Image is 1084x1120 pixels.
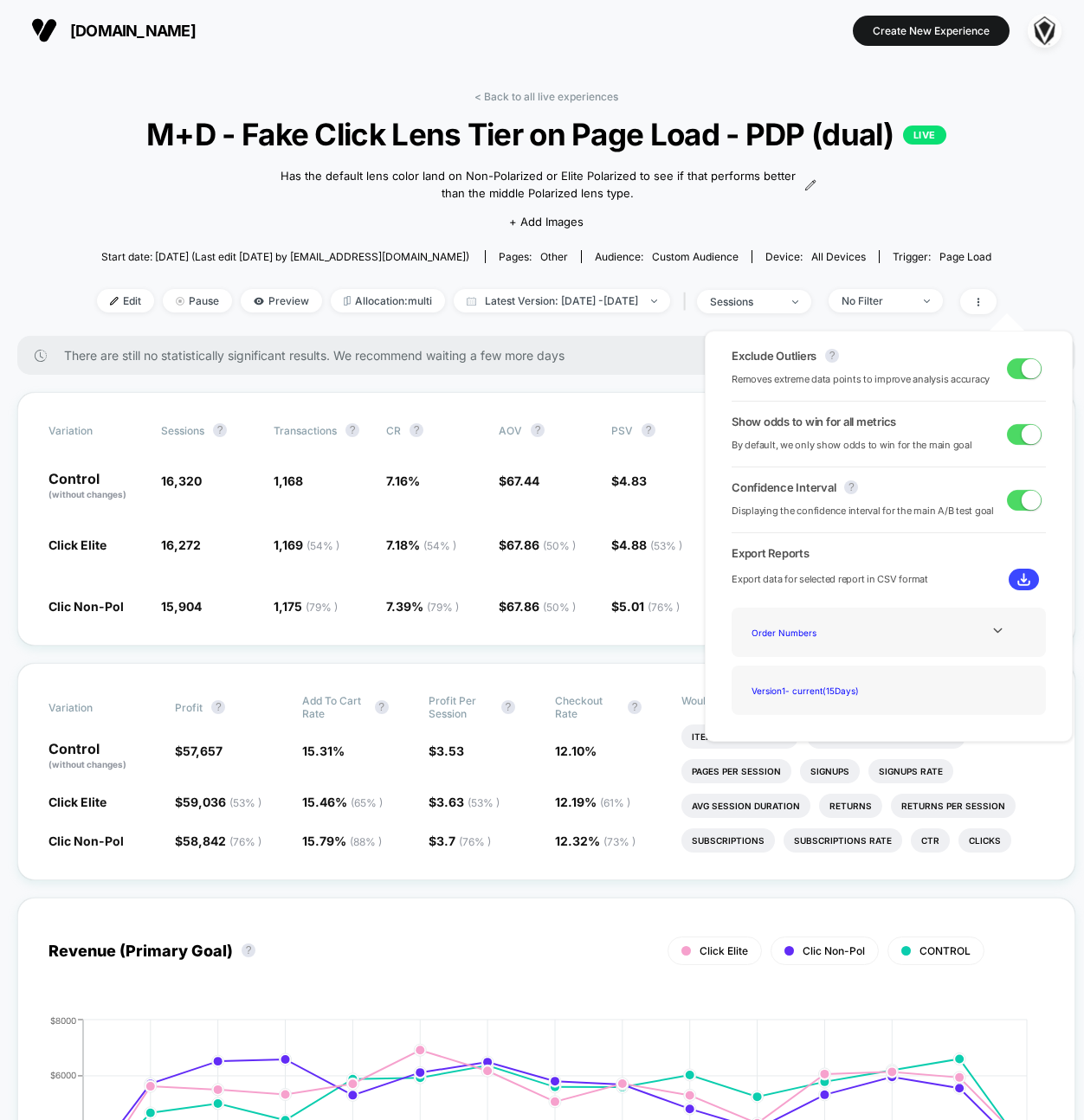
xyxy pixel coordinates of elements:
[274,424,337,437] span: Transactions
[784,828,902,853] li: Subscriptions Rate
[745,621,883,644] div: Order Numbers
[710,295,779,308] div: sessions
[48,795,106,809] span: Click Elite
[732,349,816,363] span: Exclude Outliers
[274,599,338,614] span: 1,175
[732,546,1046,560] span: Export Reports
[468,796,500,809] span: ( 53 % )
[732,437,972,454] span: By default, we only show odds to win for the main goal
[924,299,930,303] img: end
[543,601,576,614] span: ( 50 % )
[423,539,456,552] span: ( 54 % )
[611,537,682,552] span: $
[276,168,799,202] span: Has the default lens color land on Non-Polarized or Elite Polarized to see if that performs bette...
[229,796,261,809] span: ( 53 % )
[48,472,144,501] p: Control
[48,694,144,720] span: Variation
[507,537,576,552] span: 67.86
[732,571,928,588] span: Export data for selected report in CSV format
[681,828,775,853] li: Subscriptions
[1028,14,1061,48] img: ppic
[681,759,791,783] li: Pages Per Session
[386,599,459,614] span: 7.39 %
[31,17,57,43] img: Visually logo
[681,694,1044,707] p: Would like to see more reports?
[161,424,204,437] span: Sessions
[242,943,255,957] button: ?
[183,795,261,809] span: 59,036
[555,834,636,848] span: 12.32 %
[792,300,798,304] img: end
[436,795,500,809] span: 3.63
[844,480,858,494] button: ?
[651,299,657,303] img: end
[454,289,670,312] span: Latest Version: [DATE] - [DATE]
[652,250,739,263] span: Custom Audience
[732,480,836,494] span: Confidence Interval
[350,835,382,848] span: ( 88 % )
[501,700,515,714] button: ?
[183,743,223,758] span: 57,657
[48,834,124,848] span: Clic Non-Pol
[163,289,232,312] span: Pause
[306,601,338,614] span: ( 79 % )
[543,539,576,552] span: ( 50 % )
[825,349,839,363] button: ?
[555,795,630,809] span: 12.19 %
[274,473,303,488] span: 1,168
[499,424,522,437] span: AOV
[745,679,883,702] div: Version 1 - current ( 15 Days)
[161,473,202,488] span: 16,320
[752,250,879,263] span: Device:
[48,537,106,552] span: Click Elite
[427,601,459,614] span: ( 79 % )
[50,1015,76,1026] tspan: $8000
[64,348,1041,363] span: There are still no statistically significant results. We recommend waiting a few more days
[611,424,633,437] span: PSV
[161,599,202,614] span: 15,904
[800,759,860,783] li: Signups
[302,834,382,848] span: 15.79 %
[429,795,500,809] span: $
[650,539,682,552] span: ( 53 % )
[48,423,144,437] span: Variation
[101,250,469,263] span: Start date: [DATE] (Last edit [DATE] by [EMAIL_ADDRESS][DOMAIN_NAME])
[499,599,576,614] span: $
[600,796,630,809] span: ( 61 % )
[919,944,971,957] span: CONTROL
[595,250,739,263] div: Audience:
[803,944,865,957] span: Clic Non-Pol
[474,90,618,103] a: < Back to all live experiences
[306,539,339,552] span: ( 54 % )
[811,250,866,263] span: all devices
[555,743,597,758] span: 12.10 %
[345,423,359,437] button: ?
[386,473,420,488] span: 7.16 %
[48,759,126,769] span: (without changes)
[531,423,545,437] button: ?
[619,599,680,614] span: 5.01
[540,250,568,263] span: other
[911,828,950,853] li: Ctr
[429,834,491,848] span: $
[499,250,568,263] div: Pages:
[429,694,493,720] span: Profit Per Session
[386,537,456,552] span: 7.18 %
[507,599,576,614] span: 67.86
[611,599,680,614] span: $
[819,794,882,818] li: Returns
[700,944,748,957] span: Click Elite
[507,473,539,488] span: 67.44
[603,835,636,848] span: ( 73 % )
[175,701,203,714] span: Profit
[648,601,680,614] span: ( 76 % )
[459,835,491,848] span: ( 76 % )
[436,743,464,758] span: 3.53
[241,289,322,312] span: Preview
[679,289,697,314] span: |
[344,296,351,306] img: rebalance
[351,796,383,809] span: ( 65 % )
[732,503,994,519] span: Displaying the confidence interval for the main A/B test goal
[211,700,225,714] button: ?
[176,297,184,306] img: end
